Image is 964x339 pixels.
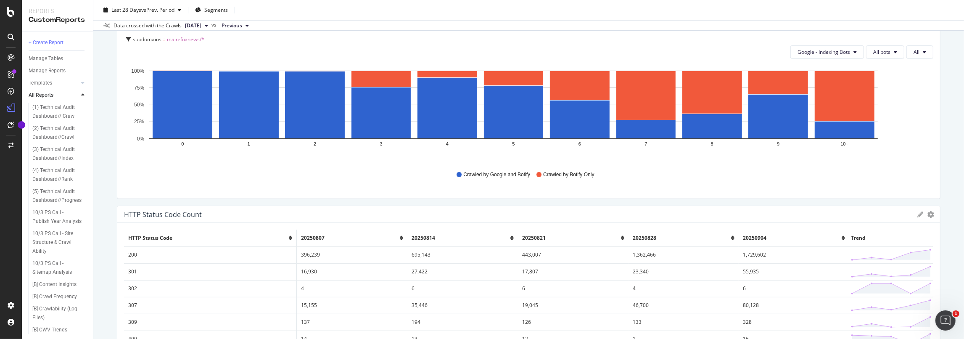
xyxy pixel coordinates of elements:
a: [B] Content Insights [32,280,87,289]
text: 7 [644,141,647,146]
span: Previous [222,22,242,29]
span: Crawled by Google and Botify [463,171,530,178]
div: + Create Report [29,38,63,47]
div: [B] CWV Trends [32,326,67,334]
td: 17,807 [518,263,629,280]
div: Tooltip anchor [18,121,25,129]
a: (4) Technical Audit Dashboard//Rank [32,166,87,184]
div: Manage Reports [29,66,66,75]
a: All Reports [29,91,79,100]
div: CustomReports [29,15,86,25]
span: vs [211,21,218,29]
td: 137 [296,314,407,331]
div: [B] Crawlability (Log Files) [32,305,80,322]
span: 20250814 [412,234,435,241]
td: 19,045 [518,297,629,314]
td: 1,729,602 [739,246,849,263]
text: 2 [314,141,316,146]
text: 1 [248,141,250,146]
td: 15,155 [296,297,407,314]
span: HTTP Status Code [128,234,172,241]
a: Manage Reports [29,66,87,75]
div: [B] Crawl Frequency [32,292,77,301]
span: Trend [851,234,866,241]
td: 6 [518,280,629,297]
td: 35,446 [407,297,518,314]
td: 200 [124,246,296,263]
text: 0 [181,141,184,146]
td: 23,340 [629,263,739,280]
td: 194 [407,314,518,331]
span: main-foxnews/* [167,36,204,43]
button: All bots [866,45,904,59]
span: 20250904 [743,234,766,241]
div: Reports [29,7,86,15]
div: (3) Technical Audit Dashboard//Index [32,145,82,163]
td: 302 [124,280,296,297]
a: (5) Technical Audit Dashboard//Progress [32,187,87,205]
text: 3 [380,141,383,146]
td: 133 [629,314,739,331]
td: 27,422 [407,263,518,280]
div: URLs Crawled by Search Engine by depthgeargearsubdomains = main-foxnews/*Google - Indexing BotsAl... [117,10,940,199]
div: Manage Tables [29,54,63,63]
td: 396,239 [296,246,407,263]
text: 10+ [840,141,848,146]
div: (4) Technical Audit Dashboard//Rank [32,166,82,184]
div: (2) Technical Audit Dashboard//Crawl [32,124,82,142]
button: Last 28 DaysvsPrev. Period [100,3,185,17]
text: 100% [131,68,144,74]
td: 46,700 [629,297,739,314]
span: Last 28 Days [111,6,141,13]
iframe: Intercom live chat [935,310,956,331]
text: 4 [446,141,449,146]
a: (2) Technical Audit Dashboard//Crawl [32,124,87,142]
span: 20250828 [633,234,656,241]
div: 10/3 PS Call - Sitemap Analysis [32,259,81,277]
td: 55,935 [739,263,849,280]
span: All bots [873,48,890,56]
td: 6 [407,280,518,297]
div: 10/3 PS Call - Publish Year Analysis [32,208,82,226]
a: 10/3 PS Call - Sitemap Analysis [32,259,87,277]
text: 6 [578,141,581,146]
a: [B] CWV Trends [32,326,87,334]
button: All [906,45,933,59]
button: Segments [192,3,231,17]
span: vs Prev. Period [141,6,174,13]
text: 5 [512,141,515,146]
a: 10/3 PS Call - Site Structure & Crawl Ability [32,229,87,256]
a: (3) Technical Audit Dashboard//Index [32,145,87,163]
text: 8 [711,141,713,146]
span: 20250807 [301,234,325,241]
div: Data crossed with the Crawls [114,22,182,29]
span: 1 [953,310,959,317]
div: (1) Technical Audit Dashboard// Crawl [32,103,82,121]
text: 9 [777,141,779,146]
a: [B] Crawlability (Log Files) [32,305,87,322]
td: 328 [739,314,849,331]
span: 2025 Sep. 4th [185,22,201,29]
a: Templates [29,79,79,87]
text: 75% [134,85,144,91]
td: 16,930 [296,263,407,280]
td: 1,362,466 [629,246,739,263]
div: (5) Technical Audit Dashboard//Progress [32,187,82,205]
div: Templates [29,79,52,87]
div: gear [927,212,934,217]
span: 20250821 [522,234,546,241]
a: 10/3 PS Call - Publish Year Analysis [32,208,87,226]
td: 301 [124,263,296,280]
svg: A chart. [124,66,934,163]
a: [B] Crawl Frequency [32,292,87,301]
a: + Create Report [29,38,87,47]
div: 10/3 PS Call - Site Structure & Crawl Ability [32,229,83,256]
td: 80,128 [739,297,849,314]
td: 4 [296,280,407,297]
span: All [914,48,919,56]
a: Manage Tables [29,54,87,63]
span: Google - Indexing Bots [798,48,850,56]
a: (1) Technical Audit Dashboard// Crawl [32,103,87,121]
text: 25% [134,119,144,124]
text: 50% [134,102,144,108]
